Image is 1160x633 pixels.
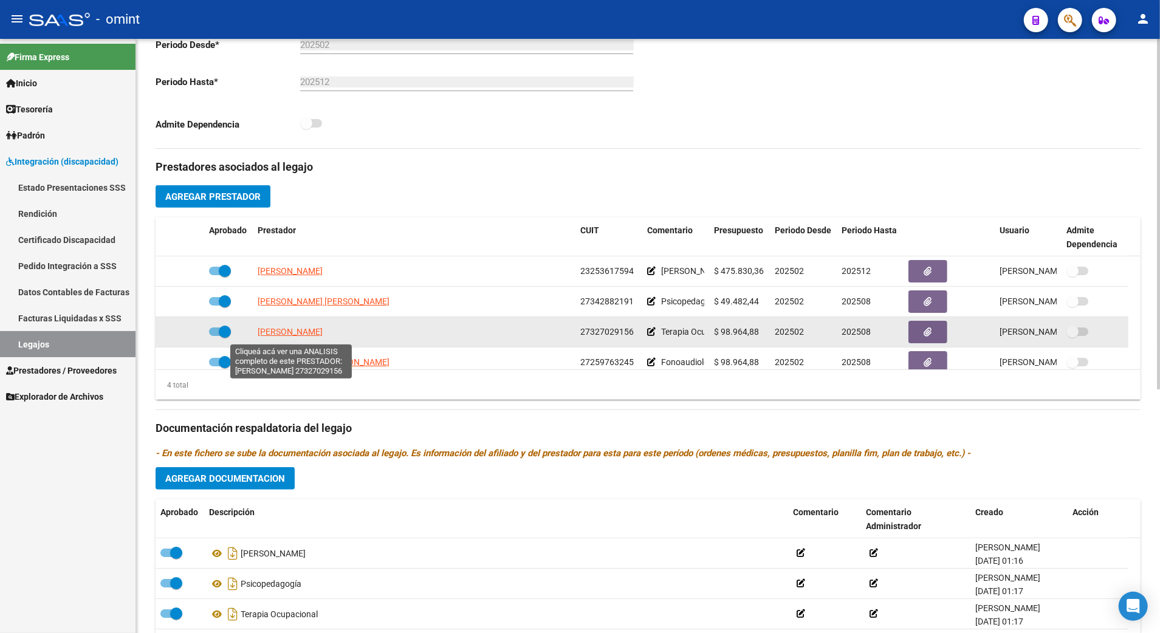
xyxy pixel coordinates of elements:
[1000,225,1029,235] span: Usuario
[580,327,634,337] span: 27327029156
[6,364,117,377] span: Prestadores / Proveedores
[96,6,140,33] span: - omint
[156,420,1141,437] h3: Documentación respaldatoria del legajo
[714,225,763,235] span: Presupuesto
[165,473,285,484] span: Agregar Documentacion
[580,296,634,306] span: 27342882191
[156,467,295,490] button: Agregar Documentacion
[1000,296,1095,306] span: [PERSON_NAME] [DATE]
[975,617,1023,626] span: [DATE] 01:17
[1000,266,1095,276] span: [PERSON_NAME] [DATE]
[775,296,804,306] span: 202502
[1119,592,1148,621] div: Open Intercom Messenger
[580,225,599,235] span: CUIT
[775,266,804,276] span: 202502
[575,217,642,258] datatable-header-cell: CUIT
[714,357,759,367] span: $ 98.964,88
[975,556,1023,566] span: [DATE] 01:16
[861,499,970,539] datatable-header-cell: Comentario Administrador
[258,357,390,367] span: [PERSON_NAME] [PERSON_NAME]
[258,225,296,235] span: Prestador
[775,327,804,337] span: 202502
[647,225,693,235] span: Comentario
[714,327,759,337] span: $ 98.964,88
[156,118,300,131] p: Admite Dependencia
[842,296,871,306] span: 202508
[788,499,861,539] datatable-header-cell: Comentario
[225,604,241,624] i: Descargar documento
[258,327,323,337] span: [PERSON_NAME]
[204,217,253,258] datatable-header-cell: Aprobado
[970,499,1068,539] datatable-header-cell: Creado
[837,217,904,258] datatable-header-cell: Periodo Hasta
[661,327,769,337] span: Terapia Ocupacional 8 x mes
[209,544,783,563] div: [PERSON_NAME]
[975,586,1023,596] span: [DATE] 01:17
[6,129,45,142] span: Padrón
[156,499,204,539] datatable-header-cell: Aprobado
[642,217,709,258] datatable-header-cell: Comentario
[866,507,921,531] span: Comentario Administrador
[209,604,783,624] div: Terapia Ocupacional
[6,50,69,64] span: Firma Express
[10,12,24,26] mat-icon: menu
[793,507,839,517] span: Comentario
[6,77,37,90] span: Inicio
[209,507,255,517] span: Descripción
[1000,357,1095,367] span: [PERSON_NAME] [DATE]
[258,296,390,306] span: [PERSON_NAME] [PERSON_NAME]
[842,327,871,337] span: 202508
[156,185,270,208] button: Agregar Prestador
[661,266,1011,276] span: [PERSON_NAME] // según caso 35320295/01 se extiende cobertura por recepción de informe
[160,507,198,517] span: Aprobado
[975,603,1040,613] span: [PERSON_NAME]
[842,225,897,235] span: Periodo Hasta
[775,357,804,367] span: 202502
[156,38,300,52] p: Periodo Desde
[714,296,759,306] span: $ 49.482,44
[975,507,1003,517] span: Creado
[775,225,831,235] span: Periodo Desde
[580,357,634,367] span: 27259763245
[1066,225,1117,249] span: Admite Dependencia
[156,75,300,89] p: Periodo Hasta
[1136,12,1150,26] mat-icon: person
[842,266,871,276] span: 202512
[580,266,634,276] span: 23253617594
[975,573,1040,583] span: [PERSON_NAME]
[1062,217,1128,258] datatable-header-cell: Admite Dependencia
[770,217,837,258] datatable-header-cell: Periodo Desde
[209,225,247,235] span: Aprobado
[156,159,1141,176] h3: Prestadores asociados al legajo
[1068,499,1128,539] datatable-header-cell: Acción
[1072,507,1099,517] span: Acción
[995,217,1062,258] datatable-header-cell: Usuario
[253,217,575,258] datatable-header-cell: Prestador
[6,103,53,116] span: Tesorería
[842,357,871,367] span: 202508
[225,544,241,563] i: Descargar documento
[709,217,770,258] datatable-header-cell: Presupuesto
[225,574,241,594] i: Descargar documento
[1000,327,1095,337] span: [PERSON_NAME] [DATE]
[209,574,783,594] div: Psicopedagogía
[661,296,752,306] span: Psicopedagogía 4 x mes
[714,266,764,276] span: $ 475.830,36
[258,266,323,276] span: [PERSON_NAME]
[6,155,118,168] span: Integración (discapacidad)
[156,448,970,459] i: - En este fichero se sube la documentación asociada al legajo. Es información del afiliado y del ...
[165,191,261,202] span: Agregar Prestador
[204,499,788,539] datatable-header-cell: Descripción
[6,390,103,403] span: Explorador de Archivos
[156,378,188,392] div: 4 total
[975,542,1040,552] span: [PERSON_NAME]
[661,357,750,367] span: Fonoaudiología 8 x mes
